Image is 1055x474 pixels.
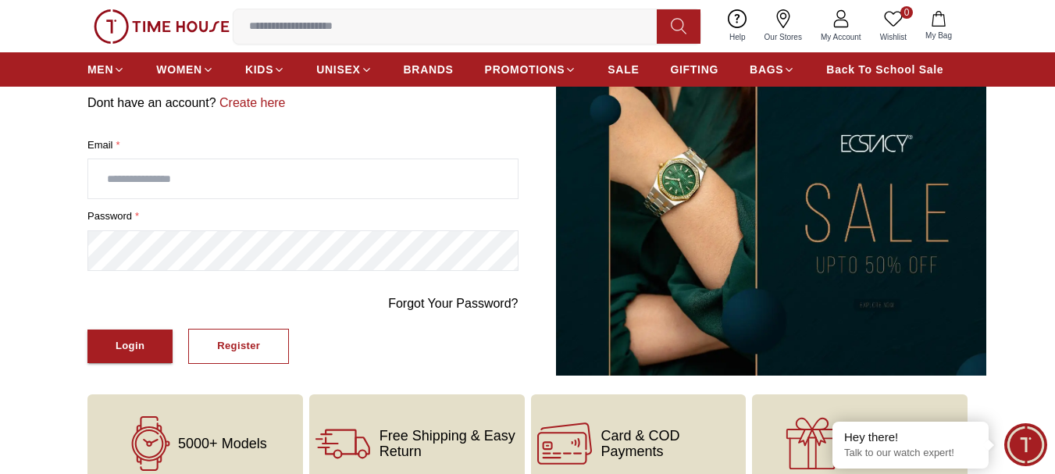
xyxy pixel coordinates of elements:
[485,55,577,84] a: PROMOTIONS
[608,62,639,77] span: SALE
[755,6,811,46] a: Our Stores
[720,6,755,46] a: Help
[750,55,795,84] a: BAGS
[116,337,144,355] div: Login
[900,6,913,19] span: 0
[826,62,943,77] span: Back To School Sale
[601,428,740,459] span: Card & COD Payments
[404,55,454,84] a: BRANDS
[556,53,987,376] img: ...
[87,330,173,363] button: Login
[380,428,519,459] span: Free Shipping & Easy Return
[670,55,718,84] a: GIFTING
[919,30,958,41] span: My Bag
[388,294,518,313] a: Forgot Your Password?
[485,62,565,77] span: PROMOTIONS
[188,329,289,364] button: Register
[94,9,230,44] img: ...
[844,429,977,445] div: Hey there!
[178,436,267,451] span: 5000+ Models
[916,8,961,45] button: My Bag
[874,31,913,43] span: Wishlist
[814,31,868,43] span: My Account
[316,62,360,77] span: UNISEX
[156,62,202,77] span: WOMEN
[87,137,519,153] label: Email
[1004,423,1047,466] div: Chat Widget
[316,55,372,84] a: UNISEX
[217,337,260,355] div: Register
[156,55,214,84] a: WOMEN
[758,31,808,43] span: Our Stores
[245,62,273,77] span: KIDS
[87,94,519,112] p: Dont have an account?
[670,62,718,77] span: GIFTING
[750,62,783,77] span: BAGS
[216,96,286,109] a: Create here
[608,55,639,84] a: SALE
[826,55,943,84] a: Back To School Sale
[87,55,125,84] a: MEN
[404,62,454,77] span: BRANDS
[245,55,285,84] a: KIDS
[844,447,977,460] p: Talk to our watch expert!
[871,6,916,46] a: 0Wishlist
[87,208,519,224] label: password
[723,31,752,43] span: Help
[87,62,113,77] span: MEN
